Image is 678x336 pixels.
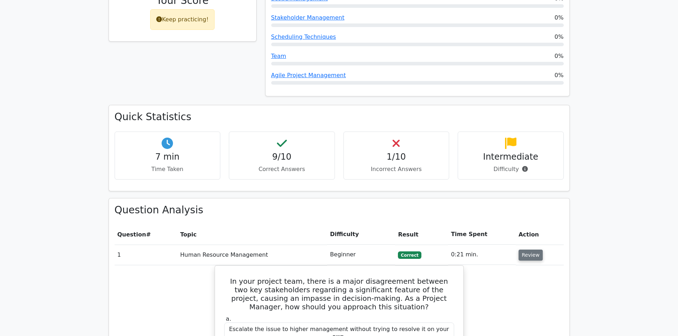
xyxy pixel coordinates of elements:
span: 0% [555,14,563,22]
a: Team [271,53,286,59]
span: a. [226,315,231,322]
th: Result [395,224,448,245]
div: Keep practicing! [150,9,215,30]
a: Agile Project Management [271,72,346,79]
h4: Intermediate [464,152,558,162]
h4: 7 min [121,152,215,162]
td: Human Resource Management [177,245,327,265]
span: 0% [555,33,563,41]
span: 0% [555,71,563,80]
span: Question [117,231,146,238]
th: # [115,224,178,245]
a: Scheduling Techniques [271,33,336,40]
th: Difficulty [327,224,395,245]
h3: Quick Statistics [115,111,564,123]
span: 0% [555,52,563,60]
h3: Question Analysis [115,204,564,216]
h4: 1/10 [349,152,443,162]
p: Incorrect Answers [349,165,443,174]
p: Difficulty [464,165,558,174]
p: Time Taken [121,165,215,174]
a: Stakeholder Management [271,14,345,21]
h5: In your project team, there is a major disagreement between two key stakeholders regarding a sign... [224,277,455,311]
th: Time Spent [448,224,516,245]
td: Beginner [327,245,395,265]
h4: 9/10 [235,152,329,162]
span: Correct [398,251,421,258]
th: Topic [177,224,327,245]
p: Correct Answers [235,165,329,174]
button: Review [519,250,543,261]
td: 0:21 min. [448,245,516,265]
th: Action [516,224,564,245]
td: 1 [115,245,178,265]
